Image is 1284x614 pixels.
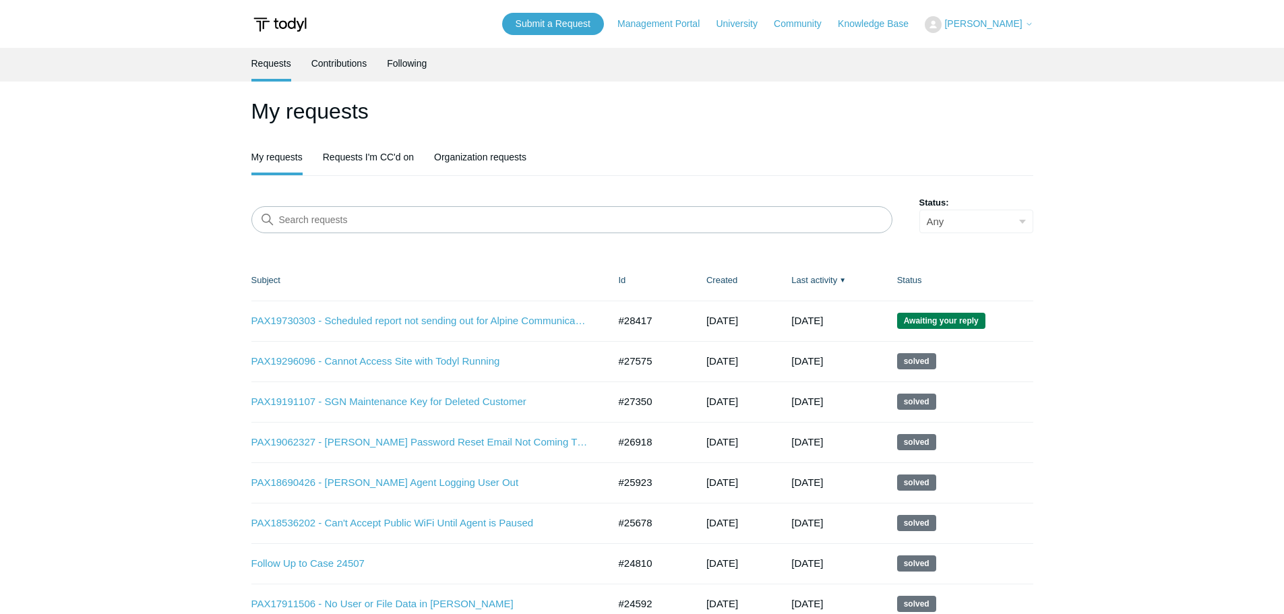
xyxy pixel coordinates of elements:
time: 06/25/2025, 10:38 [706,517,738,528]
td: #27350 [605,381,693,422]
a: Submit a Request [502,13,604,35]
a: PAX19062327 - [PERSON_NAME] Password Reset Email Not Coming Through [251,435,588,450]
a: University [716,17,770,31]
a: My requests [251,142,303,173]
a: Knowledge Base [838,17,922,31]
span: ▼ [839,275,846,285]
a: Community [774,17,835,31]
a: Requests I'm CC'd on [323,142,414,173]
button: [PERSON_NAME] [925,16,1033,33]
time: 07/31/2025, 14:33 [706,436,738,448]
time: 09/25/2025, 14:53 [706,315,738,326]
a: Organization requests [434,142,526,173]
a: Last activity▼ [791,275,837,285]
h1: My requests [251,95,1033,127]
span: This request has been solved [897,515,936,531]
td: #28417 [605,301,693,341]
td: #25923 [605,462,693,503]
a: PAX17911506 - No User or File Data in [PERSON_NAME] [251,596,588,612]
a: Contributions [311,48,367,79]
a: PAX19730303 - Scheduled report not sending out for Alpine Communications - SOC [251,313,588,329]
time: 09/17/2025, 16:02 [791,355,823,367]
span: This request has been solved [897,434,936,450]
a: Created [706,275,737,285]
span: This request has been solved [897,596,936,612]
td: #25678 [605,503,693,543]
time: 08/20/2025, 16:54 [706,355,738,367]
th: Subject [251,260,605,301]
time: 05/27/2025, 12:02 [791,598,823,609]
time: 04/29/2025, 16:27 [706,598,738,609]
span: This request has been solved [897,353,936,369]
td: #24810 [605,543,693,584]
a: PAX19191107 - SGN Maintenance Key for Deleted Customer [251,394,588,410]
th: Status [884,260,1033,301]
td: #26918 [605,422,693,462]
a: PAX18690426 - [PERSON_NAME] Agent Logging User Out [251,475,588,491]
span: We are waiting for you to respond [897,313,985,329]
time: 10/02/2025, 14:12 [791,315,823,326]
label: Status: [919,196,1033,210]
input: Search requests [251,206,892,233]
span: This request has been solved [897,555,936,572]
time: 09/08/2025, 20:02 [791,396,823,407]
img: Todyl Support Center Help Center home page [251,12,309,37]
time: 07/03/2025, 16:21 [706,477,738,488]
time: 07/01/2025, 14:03 [791,557,823,569]
time: 05/09/2025, 15:55 [706,557,738,569]
time: 08/12/2025, 13:19 [706,396,738,407]
a: Requests [251,48,291,79]
th: Id [605,260,693,301]
time: 07/22/2025, 18:02 [791,517,823,528]
time: 08/27/2025, 11:03 [791,477,823,488]
td: #27575 [605,341,693,381]
span: This request has been solved [897,474,936,491]
time: 08/28/2025, 12:02 [791,436,823,448]
span: [PERSON_NAME] [944,18,1022,29]
a: Following [387,48,427,79]
a: Management Portal [617,17,713,31]
a: PAX19296096 - Cannot Access Site with Todyl Running [251,354,588,369]
a: PAX18536202 - Can't Accept Public WiFi Until Agent is Paused [251,516,588,531]
a: Follow Up to Case 24507 [251,556,588,572]
span: This request has been solved [897,394,936,410]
